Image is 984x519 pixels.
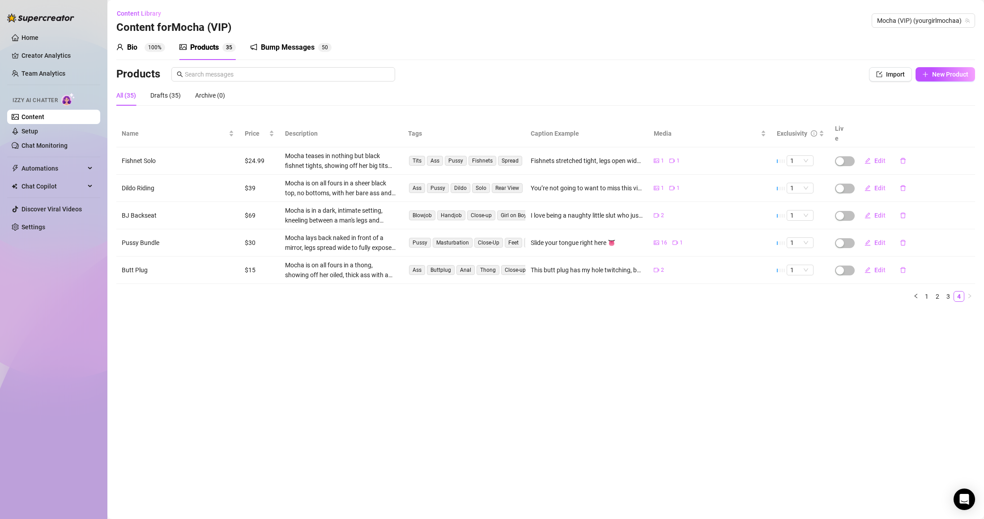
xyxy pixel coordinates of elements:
span: Name [122,129,227,138]
input: Search messages [185,69,390,79]
span: 0 [325,44,328,51]
span: search [177,71,183,77]
th: Tags [403,120,526,147]
td: $15 [239,257,280,284]
span: 1 [680,239,683,247]
th: Media [648,120,771,147]
span: 1 [677,157,680,165]
button: Edit [857,208,893,223]
span: right [967,293,972,299]
button: Edit [857,181,893,195]
div: Open Intercom Messenger [954,489,975,510]
span: import [876,71,882,77]
a: Content [21,113,44,120]
span: Media [654,129,759,138]
li: 2 [932,291,943,302]
span: Price [245,129,267,138]
td: $30 [239,229,280,257]
button: delete [893,236,913,250]
span: Blowjob [409,210,435,220]
span: video-camera [669,185,675,191]
span: New Product [932,71,968,78]
span: 2 [661,266,664,275]
span: video-camera [654,267,659,273]
span: Spread [498,156,522,166]
span: video-camera [654,213,659,218]
div: Bump Messages [261,42,315,53]
th: Name [116,120,239,147]
span: Automations [21,161,85,176]
sup: 50 [318,43,332,52]
span: 5 [229,44,232,51]
span: 2 [661,211,664,220]
sup: 35 [222,43,236,52]
span: 16 [661,239,667,247]
div: Mocha lays back naked in front of a mirror, legs spread wide to fully expose her wet, glistening ... [285,233,397,253]
td: $24.99 [239,147,280,175]
span: 1 [661,157,664,165]
div: Mocha is on all fours in a sheer black top, no bottoms, with her bare ass and pussy fully exposed... [285,178,397,198]
span: delete [900,158,906,164]
span: Thong [477,265,499,275]
a: Discover Viral Videos [21,206,82,213]
h3: Content for Mocha (VIP) [116,21,231,35]
a: Chat Monitoring [21,142,68,149]
span: delete [900,185,906,191]
span: 1 [790,183,810,193]
span: Tits [409,156,425,166]
span: edit [865,185,871,191]
td: $39 [239,175,280,202]
span: Solo [472,183,490,193]
div: Mocha teases in nothing but black fishnet tights, showing off her big tits and curvy ass. She spr... [285,151,397,171]
span: 3 [226,44,229,51]
a: 1 [922,292,932,301]
a: Settings [21,223,45,231]
span: Content Library [117,10,161,17]
img: AI Chatter [61,93,75,106]
span: Close-up [467,210,495,220]
span: Rear View [492,183,523,193]
a: 4 [954,292,964,301]
div: I love being a naughty little slut who just can’t wait… 😈 So I got on my knees and made a mess in... [531,210,643,220]
span: Girl on Boy [497,210,530,220]
span: Edit [874,239,886,246]
th: Caption Example [525,120,648,147]
span: Pussy [445,156,467,166]
td: BJ Backseat [116,202,239,229]
span: edit [865,267,871,273]
span: Masturbation [433,238,473,248]
td: Dildo Riding [116,175,239,202]
span: Ass [409,265,425,275]
span: 1 [790,156,810,166]
span: video-camera [669,158,675,163]
a: Setup [21,128,38,135]
div: All (35) [116,90,136,100]
span: Close-up [501,265,529,275]
button: delete [893,181,913,195]
button: left [911,291,921,302]
button: delete [893,263,913,277]
span: thunderbolt [12,165,19,172]
span: Handjob [437,210,465,220]
span: Edit [874,157,886,164]
li: Next Page [964,291,975,302]
button: right [964,291,975,302]
li: 3 [943,291,954,302]
a: 3 [943,292,953,301]
span: Edit [874,184,886,192]
button: Edit [857,263,893,277]
button: Edit [857,236,893,250]
span: picture [654,240,659,245]
li: Previous Page [911,291,921,302]
span: edit [865,212,871,219]
span: 5 [322,44,325,51]
div: Exclusivity [777,129,807,138]
span: team [965,18,970,23]
div: Fishnets stretched tight, legs open wide... my soaked pussy is begging for your touch 🥵 All you h... [531,156,643,166]
span: Edit [874,266,886,274]
span: Chat Copilot [21,179,85,193]
span: 1 [661,184,664,193]
span: info-circle [811,130,817,137]
span: 1 [790,210,810,220]
span: edit [865,240,871,246]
